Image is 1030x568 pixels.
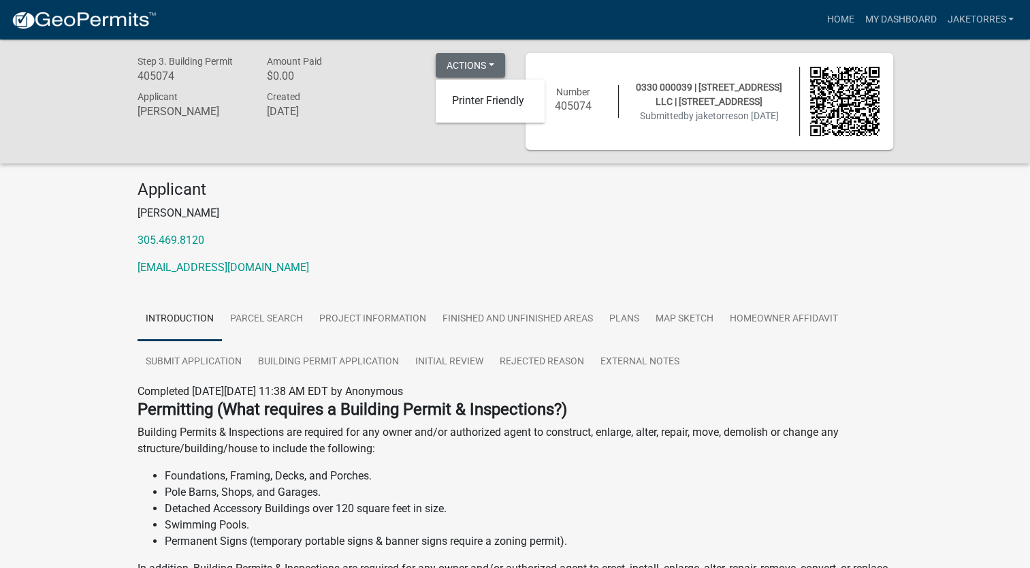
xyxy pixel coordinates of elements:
a: 305.469.8120 [138,234,204,247]
li: Detached Accessory Buildings over 120 square feet in size. [165,501,893,517]
h6: 405074 [539,99,609,112]
span: Step 3. Building Permit [138,56,233,67]
span: Number [556,86,590,97]
a: Introduction [138,298,222,341]
span: Submitted on [DATE] [640,110,779,121]
a: Parcel search [222,298,311,341]
a: Rejected Reason [492,341,592,384]
button: Actions [436,53,505,78]
h6: [DATE] [266,105,375,118]
a: Printer Friendly [436,85,545,118]
span: 0330 000039 | [STREET_ADDRESS] LLC | [STREET_ADDRESS] [636,82,782,107]
p: Building Permits & Inspections are required for any owner and/or authorized agent to construct, e... [138,424,893,457]
span: Completed [DATE][DATE] 11:38 AM EDT by Anonymous [138,385,403,398]
a: External Notes [592,341,688,384]
h6: $0.00 [266,69,375,82]
h4: Applicant [138,180,893,200]
span: Applicant [138,91,178,102]
a: Submit Application [138,341,250,384]
li: Swimming Pools. [165,517,893,533]
a: Map Sketch [647,298,722,341]
p: [PERSON_NAME] [138,205,893,221]
a: Plans [601,298,647,341]
h6: 405074 [138,69,246,82]
a: My Dashboard [859,7,942,33]
h6: [PERSON_NAME] [138,105,246,118]
a: Homeowner Affidavit [722,298,846,341]
a: Initial Review [407,341,492,384]
span: Created [266,91,300,102]
li: Permanent Signs (temporary portable signs & banner signs require a zoning permit). [165,533,893,550]
div: Actions [436,80,545,123]
strong: Permitting (What requires a Building Permit & Inspections?) [138,400,567,419]
a: Finished and Unfinished Areas [434,298,601,341]
span: by jaketorres [683,110,738,121]
a: [EMAIL_ADDRESS][DOMAIN_NAME] [138,261,309,274]
li: Foundations, Framing, Decks, and Porches. [165,468,893,484]
a: Building Permit Application [250,341,407,384]
span: Amount Paid [266,56,321,67]
img: QR code [810,67,880,136]
li: Pole Barns, Shops, and Garages. [165,484,893,501]
a: Home [821,7,859,33]
a: jaketorres [942,7,1019,33]
a: Project Information [311,298,434,341]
